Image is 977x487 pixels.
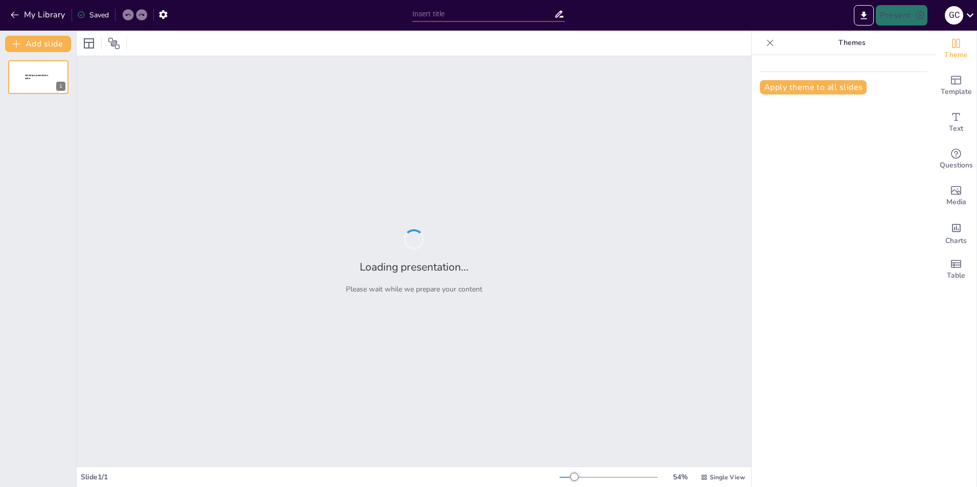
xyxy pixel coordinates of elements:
div: Sendsteps presentation editor1 [8,60,68,94]
button: Present [876,5,927,26]
div: G C [945,6,963,25]
div: Slide 1 / 1 [81,472,560,482]
div: Add a table [936,251,976,288]
div: 1 [56,82,65,91]
div: Layout [81,35,97,52]
div: Add charts and graphs [936,214,976,251]
div: Add images, graphics, shapes or video [936,178,976,214]
button: My Library [8,7,69,23]
span: Template [941,86,972,98]
span: Position [108,37,120,50]
span: Sendsteps presentation editor [25,74,48,80]
span: Table [947,270,965,281]
span: Single View [710,473,745,481]
button: Apply theme to all slides [760,80,867,94]
div: Get real-time input from your audience [936,141,976,178]
button: G C [945,5,963,26]
div: Add ready made slides [936,67,976,104]
h2: Loading presentation... [360,260,469,274]
span: Text [949,123,963,134]
span: Theme [944,50,968,61]
span: Questions [940,160,973,171]
div: 54 % [668,472,692,482]
button: Export to PowerPoint [854,5,874,26]
p: Please wait while we prepare your content [346,284,482,294]
span: Media [946,197,966,208]
div: Add text boxes [936,104,976,141]
span: Charts [945,235,967,247]
button: Add slide [5,36,71,52]
p: Themes [778,31,925,55]
div: Change the overall theme [936,31,976,67]
input: Insert title [412,7,554,21]
div: Saved [77,10,109,20]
